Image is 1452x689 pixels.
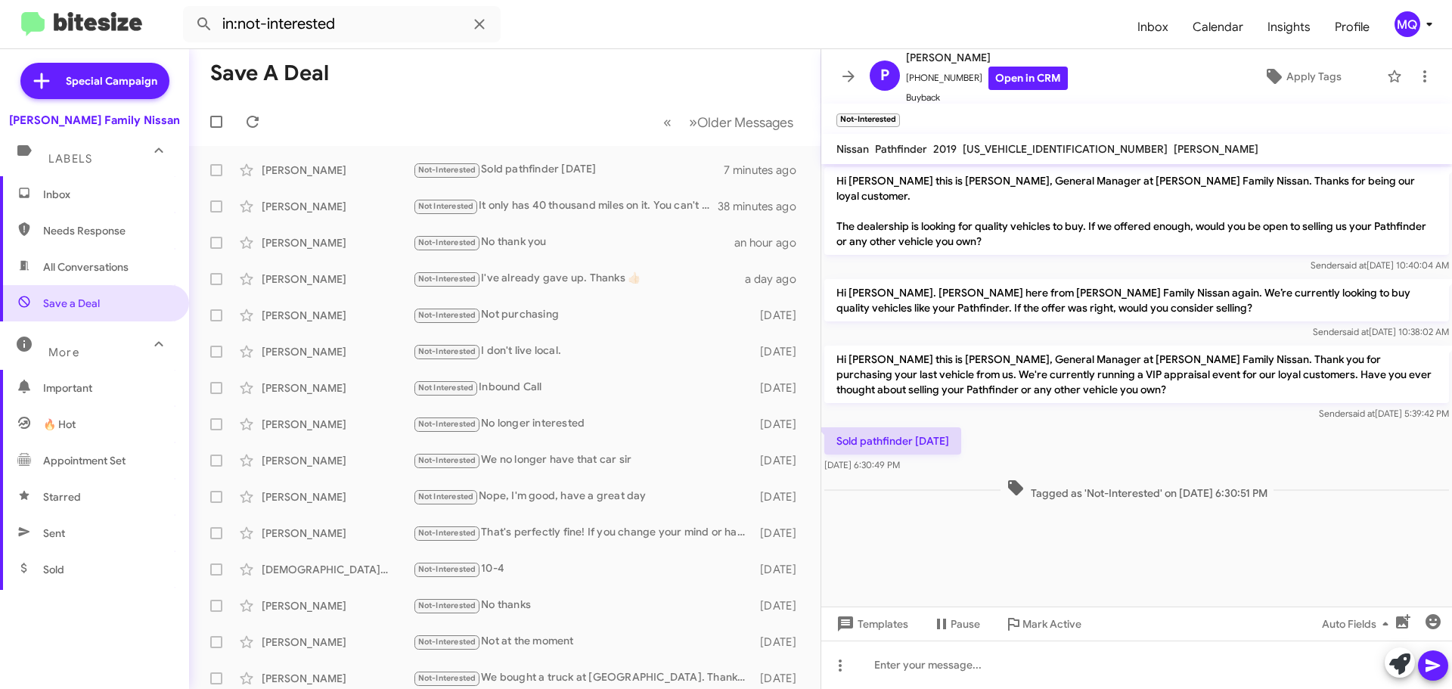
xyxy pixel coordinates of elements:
p: Hi [PERSON_NAME] this is [PERSON_NAME], General Manager at [PERSON_NAME] Family Nissan. Thanks fo... [824,167,1449,255]
div: Sold pathfinder [DATE] [413,161,724,178]
input: Search [183,6,501,42]
div: [DATE] [752,380,808,396]
div: [PERSON_NAME] [262,199,413,214]
div: No thanks [413,597,752,614]
div: No longer interested [413,415,752,433]
span: Labels [48,152,92,166]
span: Not-Interested [418,274,476,284]
div: Inbound Call [413,379,752,396]
div: We bought a truck at [GEOGRAPHIC_DATA]. Thank you [413,669,752,687]
span: Apply Tags [1286,63,1342,90]
span: Not-Interested [418,455,476,465]
span: Not Interested [418,492,474,501]
div: [PERSON_NAME] [262,235,413,250]
span: Nissan [836,142,869,156]
span: All Conversations [43,259,129,275]
div: Nope, I'm good, have a great day [413,488,752,505]
div: We no longer have that car sir [413,452,752,469]
span: Not-Interested [418,673,476,683]
div: Not at the moment [413,633,752,650]
span: Needs Response [43,223,172,238]
span: [DATE] 6:30:49 PM [824,459,900,470]
span: Sender [DATE] 5:39:42 PM [1319,408,1449,419]
span: More [48,346,79,359]
div: [DATE] [752,635,808,650]
span: Auto Fields [1322,610,1395,638]
div: [PERSON_NAME] [262,380,413,396]
span: [PERSON_NAME] [1174,142,1258,156]
div: [PERSON_NAME] [262,489,413,504]
button: Previous [654,107,681,138]
span: said at [1348,408,1375,419]
span: Mark Active [1022,610,1081,638]
div: 10-4 [413,560,752,578]
a: Calendar [1181,5,1255,49]
a: Special Campaign [20,63,169,99]
span: Not Interested [418,201,474,211]
span: Appointment Set [43,453,126,468]
span: Inbox [43,187,172,202]
span: Sender [DATE] 10:38:02 AM [1313,326,1449,337]
span: 2019 [933,142,957,156]
span: Not-Interested [418,601,476,610]
span: Pathfinder [875,142,927,156]
div: [DATE] [752,562,808,577]
div: [DATE] [752,417,808,432]
div: 38 minutes ago [718,199,808,214]
div: [PERSON_NAME] Family Nissan [9,113,180,128]
div: [DATE] [752,598,808,613]
a: Open in CRM [988,67,1068,90]
p: Hi [PERSON_NAME] this is [PERSON_NAME], General Manager at [PERSON_NAME] Family Nissan. Thank you... [824,346,1449,403]
div: [DATE] [752,308,808,323]
div: a day ago [745,272,808,287]
a: Profile [1323,5,1382,49]
a: Inbox [1125,5,1181,49]
span: Special Campaign [66,73,157,88]
button: Next [680,107,802,138]
div: [PERSON_NAME] [262,635,413,650]
span: Tagged as 'Not-Interested' on [DATE] 6:30:51 PM [1001,479,1274,501]
span: Pause [951,610,980,638]
span: said at [1340,259,1367,271]
div: I don't live local. [413,343,752,360]
button: Auto Fields [1310,610,1407,638]
p: Sold pathfinder [DATE] [824,427,961,455]
span: Not-Interested [418,346,476,356]
span: [US_VEHICLE_IDENTIFICATION_NUMBER] [963,142,1168,156]
span: Sent [43,526,65,541]
div: [DATE] [752,526,808,541]
span: Not-Interested [418,165,476,175]
span: Buyback [906,90,1068,105]
span: Not-Interested [418,528,476,538]
span: Not-Interested [418,310,476,320]
div: No thank you [413,234,734,251]
div: [PERSON_NAME] [262,598,413,613]
span: [PERSON_NAME] [906,48,1068,67]
nav: Page navigation example [655,107,802,138]
div: [DATE] [752,453,808,468]
span: Sold [43,562,64,577]
span: Older Messages [697,114,793,131]
span: Save a Deal [43,296,100,311]
span: Not Interested [418,383,474,393]
div: Not purchasing [413,306,752,324]
button: MQ [1382,11,1435,37]
div: 7 minutes ago [724,163,808,178]
div: [DATE] [752,489,808,504]
button: Mark Active [992,610,1094,638]
span: Not-Interested [418,637,476,647]
span: Sender [DATE] 10:40:04 AM [1311,259,1449,271]
div: That's perfectly fine! If you change your mind or have any questions, feel free to reach out. Hav... [413,524,752,542]
div: [PERSON_NAME] [262,526,413,541]
button: Apply Tags [1224,63,1379,90]
div: [DATE] [752,344,808,359]
div: [PERSON_NAME] [262,272,413,287]
div: [PERSON_NAME] [262,417,413,432]
span: « [663,113,672,132]
div: an hour ago [734,235,808,250]
div: [PERSON_NAME] [262,308,413,323]
div: [PERSON_NAME] [262,453,413,468]
button: Templates [821,610,920,638]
